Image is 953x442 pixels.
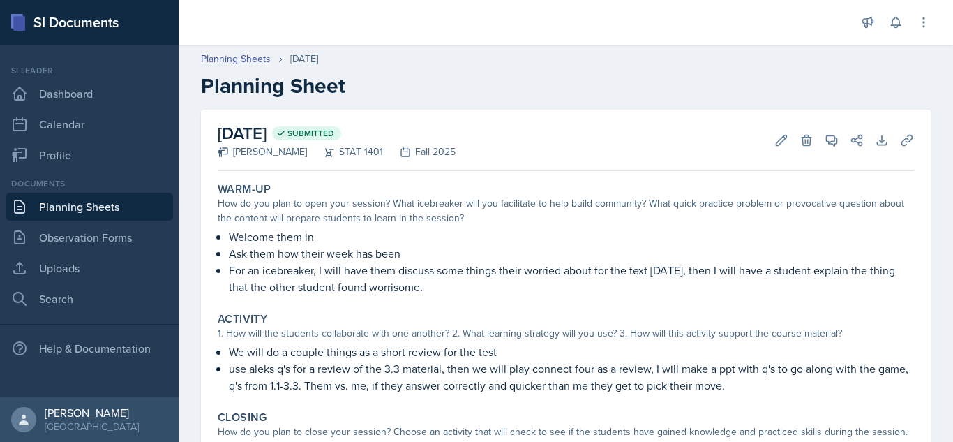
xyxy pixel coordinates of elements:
[201,52,271,66] a: Planning Sheets
[45,420,139,434] div: [GEOGRAPHIC_DATA]
[287,128,334,139] span: Submitted
[6,64,173,77] div: Si leader
[6,193,173,221] a: Planning Sheets
[218,411,267,425] label: Closing
[6,334,173,362] div: Help & Documentation
[6,223,173,251] a: Observation Forms
[383,145,456,159] div: Fall 2025
[6,254,173,282] a: Uploads
[45,406,139,420] div: [PERSON_NAME]
[229,360,914,394] p: use aleks q's for a review of the 3.3 material, then we will play connect four as a review, I wil...
[307,145,383,159] div: STAT 1401
[218,326,914,341] div: 1. How will the students collaborate with one another? 2. What learning strategy will you use? 3....
[218,121,456,146] h2: [DATE]
[218,182,271,196] label: Warm-Up
[6,285,173,313] a: Search
[6,110,173,138] a: Calendar
[218,425,914,439] div: How do you plan to close your session? Choose an activity that will check to see if the students ...
[229,228,914,245] p: Welcome them in
[218,312,267,326] label: Activity
[229,245,914,262] p: Ask them how their week has been
[229,344,914,360] p: We will do a couple things as a short review for the test
[290,52,318,66] div: [DATE]
[229,262,914,295] p: For an icebreaker, I will have them discuss some things their worried about for the text [DATE], ...
[201,73,931,98] h2: Planning Sheet
[6,177,173,190] div: Documents
[6,141,173,169] a: Profile
[218,145,307,159] div: [PERSON_NAME]
[218,196,914,226] div: How do you plan to open your session? What icebreaker will you facilitate to help build community...
[6,80,173,108] a: Dashboard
